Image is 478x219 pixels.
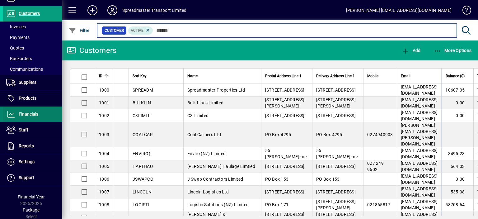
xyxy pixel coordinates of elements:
[316,189,356,194] span: [STREET_ADDRESS]
[3,21,62,32] a: Invoices
[187,202,249,207] span: Logistic Solutions (NZ) Limited
[316,88,356,93] span: [STREET_ADDRESS]
[187,100,224,105] span: Bulk Lines Limited
[133,164,153,169] span: HARTHAU
[105,27,124,34] span: Customer
[434,48,472,53] span: More Options
[99,151,109,156] span: 1004
[401,186,438,198] span: [EMAIL_ADDRESS][DOMAIN_NAME]
[265,132,291,137] span: PO Box 4295
[445,73,470,79] div: Balance ($)
[69,28,90,33] span: Filter
[3,75,62,90] a: Suppliers
[3,107,62,122] a: Financials
[67,25,91,36] button: Filter
[316,199,356,210] span: [STREET_ADDRESS][PERSON_NAME]
[67,45,116,55] div: Customers
[265,73,302,79] span: Postal Address Line 1
[19,143,34,148] span: Reports
[401,73,410,79] span: Email
[367,73,393,79] div: Mobile
[265,177,289,182] span: PO Box 153
[3,53,62,64] a: Backorders
[441,109,473,122] td: 0.00
[6,45,24,50] span: Quotes
[402,48,420,53] span: Add
[441,147,473,160] td: 8495.28
[265,113,305,118] span: [STREET_ADDRESS]
[133,202,149,207] span: LOGISTI
[441,198,473,211] td: 58708.64
[187,189,229,194] span: Lincoln Logistics Ltd
[6,24,26,29] span: Invoices
[401,110,438,121] span: [EMAIL_ADDRESS][DOMAIN_NAME]
[102,5,122,16] button: Profile
[82,5,102,16] button: Add
[401,174,438,185] span: [EMAIL_ADDRESS][DOMAIN_NAME]
[187,73,198,79] span: Name
[18,194,45,199] span: Financial Year
[265,97,305,108] span: [STREET_ADDRESS][PERSON_NAME]
[99,189,109,194] span: 1007
[99,88,109,93] span: 1000
[316,148,358,159] span: 55 [PERSON_NAME]=ne
[133,100,151,105] span: BULKLIN
[131,28,143,33] span: Active
[441,186,473,198] td: 535.08
[432,45,473,56] button: More Options
[99,73,109,79] div: ID
[316,164,356,169] span: [STREET_ADDRESS]
[316,97,356,108] span: [STREET_ADDRESS][PERSON_NAME]
[3,122,62,138] a: Staff
[346,5,452,15] div: [PERSON_NAME] [EMAIL_ADDRESS][DOMAIN_NAME]
[441,97,473,109] td: 0.00
[316,177,340,182] span: PO Box 153
[6,67,43,72] span: Communications
[187,113,209,118] span: C3 Limited
[367,73,378,79] span: Mobile
[441,160,473,173] td: 664.03
[401,199,438,210] span: [EMAIL_ADDRESS][DOMAIN_NAME]
[19,11,40,16] span: Customers
[441,173,473,186] td: 0.00
[367,132,393,137] span: 0274940903
[367,202,390,207] span: 021865817
[367,161,384,172] span: 027 249 9602
[401,123,438,146] span: [PERSON_NAME][EMAIL_ADDRESS][PERSON_NAME][DOMAIN_NAME]
[187,73,257,79] div: Name
[3,43,62,53] a: Quotes
[3,138,62,154] a: Reports
[133,73,147,79] span: Sort Key
[401,84,438,96] span: [EMAIL_ADDRESS][DOMAIN_NAME]
[401,73,438,79] div: Email
[23,207,40,212] span: Package
[133,151,150,156] span: ENVIRO(
[133,189,152,194] span: LINCOLN
[133,177,153,182] span: JSWAPCO
[400,45,422,56] button: Add
[19,96,36,101] span: Products
[265,189,305,194] span: [STREET_ADDRESS]
[401,161,438,172] span: [EMAIL_ADDRESS][DOMAIN_NAME]
[265,202,289,207] span: PO Box 171
[3,154,62,170] a: Settings
[122,5,186,15] div: Spreadmaster Transport Limited
[441,84,473,97] td: 10607.05
[3,91,62,106] a: Products
[6,35,30,40] span: Payments
[99,100,109,105] span: 1001
[99,113,109,118] span: 1002
[133,132,153,137] span: COALCAR
[187,177,243,182] span: J Swap Contractors Limited
[401,97,438,108] span: [EMAIL_ADDRESS][DOMAIN_NAME]
[19,80,36,85] span: Suppliers
[265,148,307,159] span: 55 [PERSON_NAME]=ne
[187,132,221,137] span: Coal Carriers Ltd
[99,177,109,182] span: 1006
[99,202,109,207] span: 1008
[3,170,62,186] a: Support
[133,113,150,118] span: C3LIMIT
[3,32,62,43] a: Payments
[316,132,342,137] span: PO Box 4295
[99,73,102,79] span: ID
